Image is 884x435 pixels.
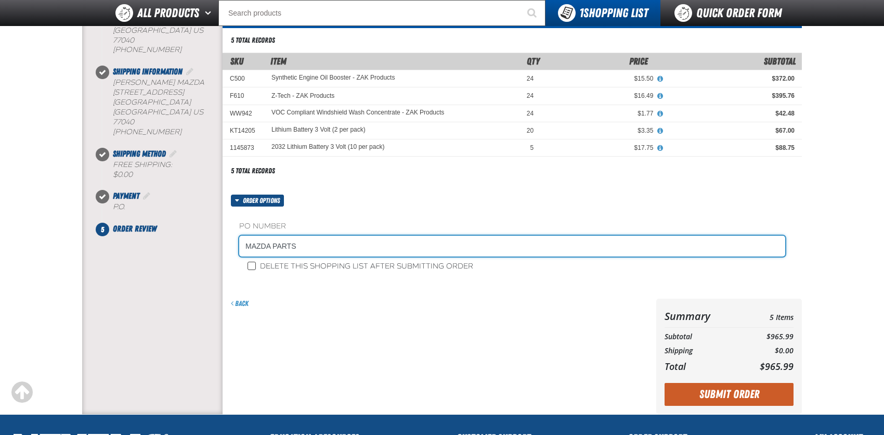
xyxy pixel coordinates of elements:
[579,6,583,20] strong: 1
[223,139,264,157] td: 1145873
[668,74,795,83] div: $372.00
[760,360,794,373] span: $965.99
[527,75,534,82] span: 24
[668,92,795,100] div: $395.76
[668,109,795,118] div: $42.48
[739,307,794,325] td: 5 Items
[548,109,653,118] div: $1.77
[668,126,795,135] div: $67.00
[248,262,473,272] label: Delete this shopping list after submitting order
[113,160,223,180] div: Free Shipping:
[113,36,134,45] bdo: 77040
[665,344,739,358] th: Shipping
[113,170,133,179] strong: $0.00
[113,67,183,76] span: Shipping Information
[665,307,739,325] th: Summary
[548,74,653,83] div: $15.50
[113,108,191,117] span: [GEOGRAPHIC_DATA]
[231,35,275,45] div: 5 total records
[629,56,648,67] span: Price
[548,92,653,100] div: $16.49
[243,195,284,207] span: Order options
[665,358,739,375] th: Total
[548,126,653,135] div: $3.35
[113,127,181,136] bdo: [PHONE_NUMBER]
[271,74,395,82] a: Synthetic Engine Oil Booster - ZAK Products
[10,381,33,404] div: Scroll to the top
[223,105,264,122] td: WW942
[113,202,223,212] div: P.O.
[231,195,284,207] button: Order options
[653,144,667,153] button: View All Prices for 2032 Lithium Battery 3 Volt (10 per pack)
[141,191,152,201] a: Edit Payment
[527,110,534,117] span: 24
[113,45,181,54] bdo: [PHONE_NUMBER]
[231,299,249,308] a: Back
[230,56,243,67] a: SKU
[665,330,739,344] th: Subtotal
[113,149,166,159] span: Shipping Method
[665,383,794,406] button: Submit Order
[527,92,534,99] span: 24
[271,126,366,134] a: Lithium Battery 3 Volt (2 per pack)
[223,87,264,105] td: F610
[113,26,191,35] span: [GEOGRAPHIC_DATA]
[113,78,204,87] span: [PERSON_NAME] Mazda
[102,190,223,223] li: Payment. Step 4 of 5. Completed
[113,98,191,107] span: [GEOGRAPHIC_DATA]
[653,74,667,84] button: View All Prices for Synthetic Engine Oil Booster - ZAK Products
[231,166,275,176] div: 5 total records
[113,224,157,234] span: Order Review
[653,126,667,136] button: View All Prices for Lithium Battery 3 Volt (2 per pack)
[223,70,264,87] td: C500
[653,92,667,101] button: View All Prices for Z-Tech - ZAK Products
[579,6,648,20] span: Shopping List
[193,108,203,117] span: US
[102,223,223,235] li: Order Review. Step 5 of 5. Not Completed
[548,144,653,152] div: $17.75
[168,149,178,159] a: Edit Shipping Method
[739,344,794,358] td: $0.00
[113,88,184,97] span: [STREET_ADDRESS]
[102,148,223,190] li: Shipping Method. Step 3 of 5. Completed
[739,330,794,344] td: $965.99
[527,127,534,134] span: 20
[113,191,139,201] span: Payment
[137,4,199,22] span: All Products
[223,122,264,139] td: KT14205
[102,66,223,147] li: Shipping Information. Step 2 of 5. Completed
[271,109,444,117] a: VOC Compliant Windshield Wash Concentrate - ZAK Products
[668,144,795,152] div: $88.75
[248,262,256,270] input: Delete this shopping list after submitting order
[527,56,540,67] span: Qty
[271,144,384,151] a: 2032 Lithium Battery 3 Volt (10 per pack)
[764,56,796,67] span: Subtotal
[239,222,785,232] label: PO Number
[271,92,334,99] a: Z-Tech - ZAK Products
[270,56,287,67] span: Item
[653,109,667,119] button: View All Prices for VOC Compliant Windshield Wash Concentrate - ZAK Products
[185,67,195,76] a: Edit Shipping Information
[96,223,109,236] span: 5
[113,118,134,126] bdo: 77040
[530,144,534,151] span: 5
[193,26,203,35] span: US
